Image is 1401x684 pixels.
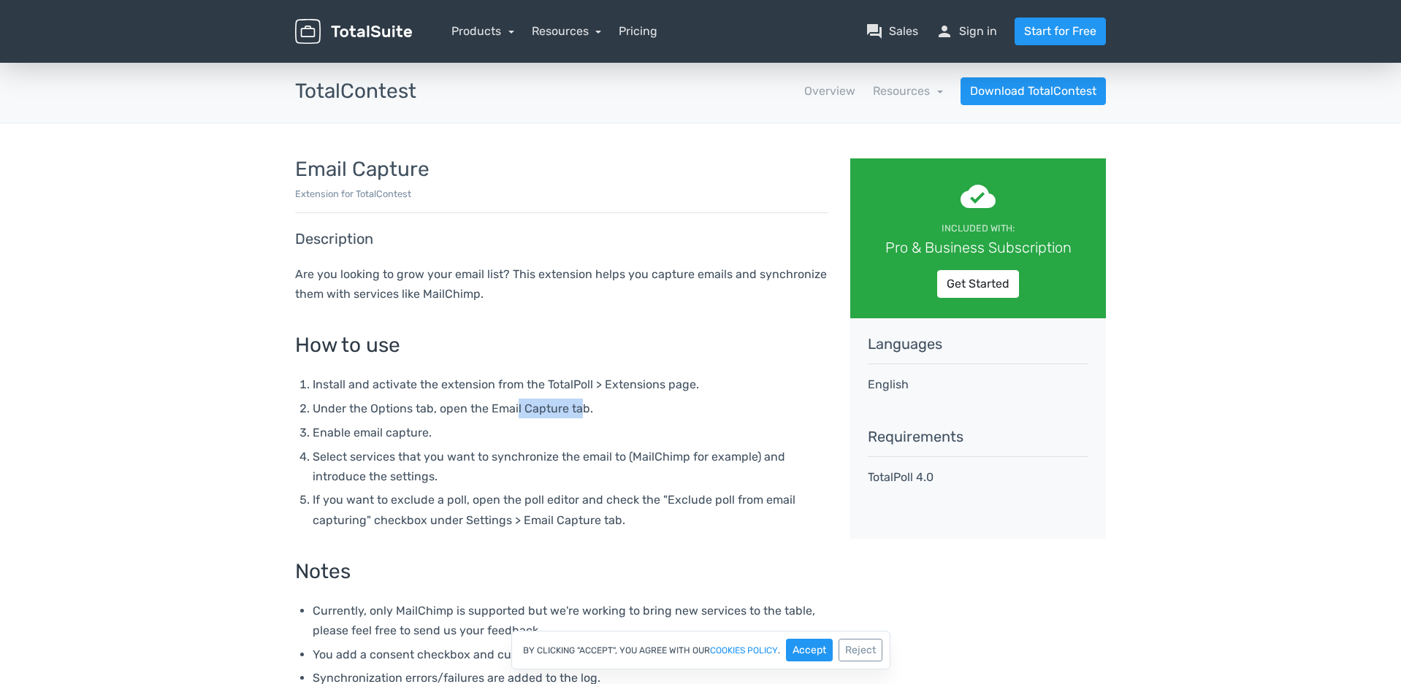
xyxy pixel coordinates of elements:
p: TotalPoll 4.0 [868,469,1088,486]
h3: TotalContest [295,80,416,103]
a: Products [451,24,514,38]
button: Accept [786,639,833,661]
a: question_answerSales [866,23,918,40]
li: Install and activate the extension from the TotalPoll > Extensions page. [313,374,828,394]
a: cookies policy [710,646,778,655]
li: Under the Options tab, open the Email Capture tab. [313,399,828,418]
a: Resources [532,24,602,38]
a: Resources [873,84,943,98]
p: English [868,376,1088,393]
a: personSign in [936,23,997,40]
li: If you want to exclude a poll, open the poll editor and check the "Exclude poll from email captur... [313,490,828,529]
span: question_answer [866,23,883,40]
div: By clicking "Accept", you agree with our . [511,631,890,669]
a: Pricing [619,23,657,40]
p: Are you looking to grow your email list? This extension helps you capture emails and synchronize ... [295,264,828,304]
span: person [936,23,953,40]
a: Overview [804,82,855,100]
h3: Notes [295,561,828,583]
img: TotalSuite for WordPress [295,19,412,45]
button: Reject [839,639,882,661]
small: Included with: [942,223,1015,234]
a: Download TotalContest [961,77,1106,105]
li: Select services that you want to synchronize the email to (MailChimp for example) and introduce t... [313,447,828,486]
h5: Requirements [868,429,1088,445]
a: Get Started [937,270,1019,298]
li: Currently, only MailChimp is supported but we're working to bring new services to the table, plea... [313,601,828,640]
div: Pro & Business Subscription [871,237,1085,258]
li: Enable email capture. [313,423,828,442]
span: cloud_done [961,179,996,214]
h3: How to use [295,334,828,357]
a: Start for Free [1015,18,1106,45]
h3: Email Capture [295,158,828,181]
h5: languages [868,336,1088,352]
h5: Description [295,231,828,247]
p: Extension for TotalContest [295,187,828,201]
